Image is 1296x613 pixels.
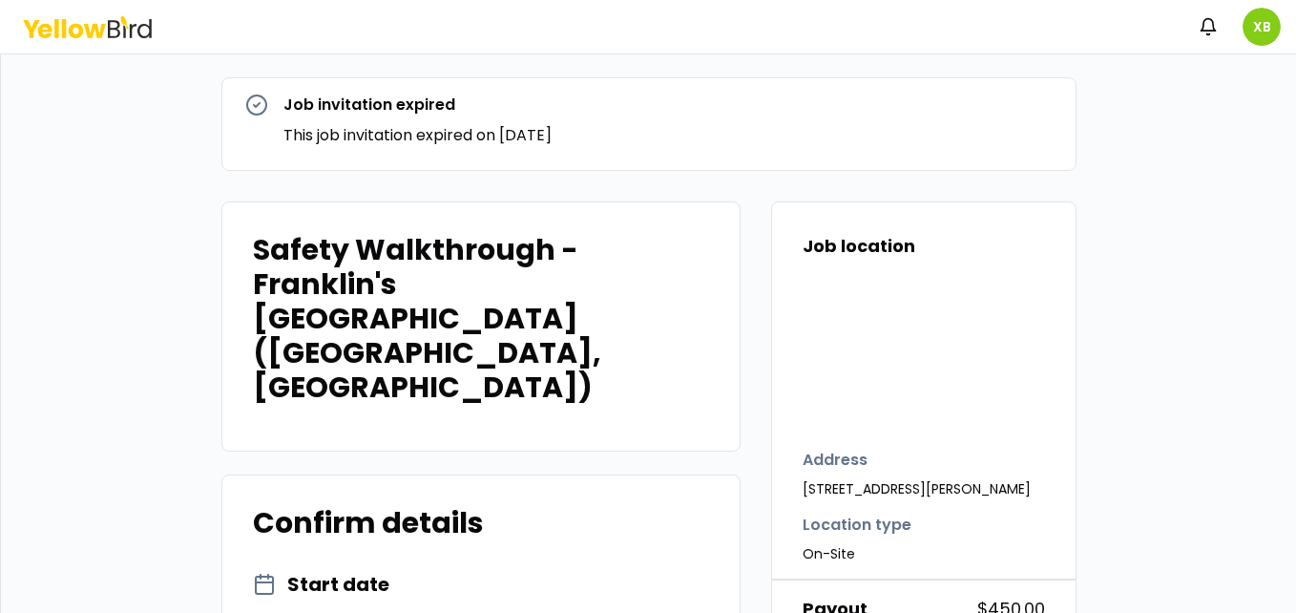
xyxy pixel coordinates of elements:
[803,233,1045,260] h4: Job location
[803,544,911,563] span: On-Site
[803,514,911,537] strong: Location type
[803,479,1031,498] span: [STREET_ADDRESS][PERSON_NAME]
[1243,8,1281,46] span: XB
[253,233,709,405] h2: Safety Walkthrough - Franklin's [GEOGRAPHIC_DATA] ([GEOGRAPHIC_DATA], [GEOGRAPHIC_DATA])
[253,506,709,540] h2: Confirm details
[803,449,1031,472] strong: Address
[283,124,552,147] p: This job invitation expired on [DATE]
[283,94,552,116] strong: Job invitation expired
[287,571,389,598] strong: Start date
[803,275,1089,418] iframe: Job Location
